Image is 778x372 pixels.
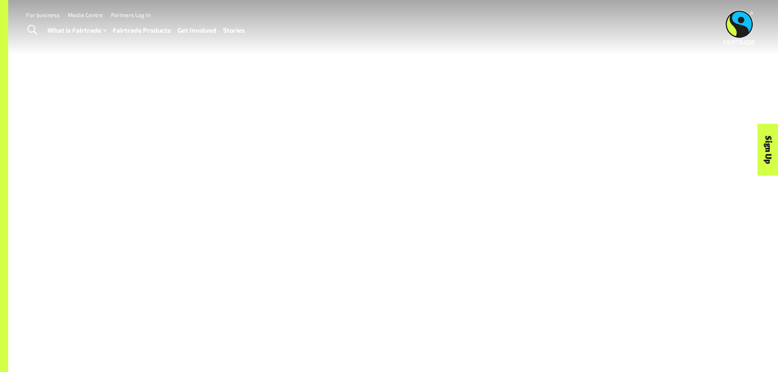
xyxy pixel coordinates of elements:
[113,25,171,36] a: Fairtrade Products
[22,20,42,40] a: Toggle Search
[26,11,60,18] a: For business
[724,10,755,45] img: Fairtrade Australia New Zealand logo
[68,11,103,18] a: Media Centre
[223,25,245,36] a: Stories
[111,11,151,18] a: Partners Log In
[47,25,106,36] a: What is Fairtrade
[178,25,216,36] a: Get Involved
